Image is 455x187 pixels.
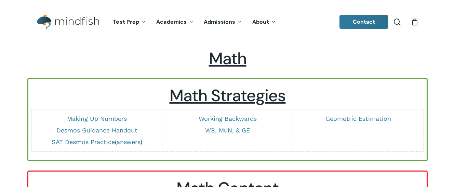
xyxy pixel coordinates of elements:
a: Contact [339,15,389,29]
a: Desmos Guidance Handout [56,127,137,134]
span: Academics [156,18,187,25]
a: WB, MuN, & GE [205,127,250,134]
a: Admissions [199,19,247,25]
a: SAT Desmos Practice [52,138,115,145]
p: ( ) [35,138,158,146]
a: About [247,19,281,25]
a: Test Prep [108,19,151,25]
a: answers [117,138,140,145]
a: Geometric Estimation [325,115,391,122]
a: Working Backwards [199,115,257,122]
nav: Main Menu [108,9,281,35]
a: Making Up Numbers [67,115,127,122]
span: Contact [353,18,375,25]
span: Test Prep [113,18,139,25]
a: Academics [151,19,199,25]
span: Admissions [204,18,235,25]
a: Cart [411,18,418,26]
u: Math Strategies [170,85,286,106]
header: Main Menu [27,9,428,35]
span: About [252,18,269,25]
span: Math [209,48,246,69]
